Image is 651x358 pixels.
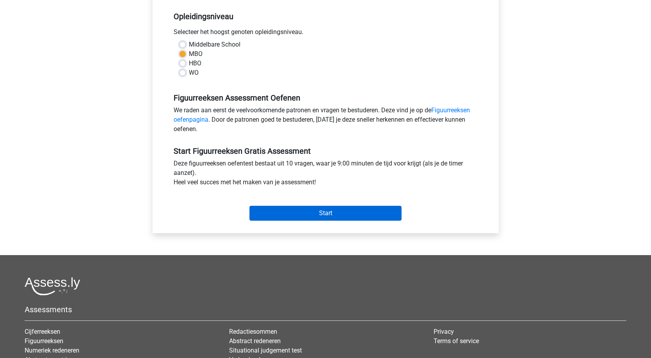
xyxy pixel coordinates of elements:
[189,40,240,49] label: Middelbare School
[229,328,277,335] a: Redactiesommen
[168,159,484,190] div: Deze figuurreeksen oefentest bestaat uit 10 vragen, waar je 9:00 minuten de tijd voor krijgt (als...
[25,305,626,314] h5: Assessments
[25,277,80,295] img: Assessly logo
[189,59,201,68] label: HBO
[229,337,281,345] a: Abstract redeneren
[174,146,478,156] h5: Start Figuurreeksen Gratis Assessment
[168,106,484,137] div: We raden aan eerst de veelvoorkomende patronen en vragen te bestuderen. Deze vind je op de . Door...
[25,347,79,354] a: Numeriek redeneren
[189,68,199,77] label: WO
[189,49,203,59] label: MBO
[174,9,478,24] h5: Opleidingsniveau
[229,347,302,354] a: Situational judgement test
[25,328,60,335] a: Cijferreeksen
[434,337,479,345] a: Terms of service
[168,27,484,40] div: Selecteer het hoogst genoten opleidingsniveau.
[434,328,454,335] a: Privacy
[174,93,478,103] h5: Figuurreeksen Assessment Oefenen
[249,206,402,221] input: Start
[25,337,63,345] a: Figuurreeksen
